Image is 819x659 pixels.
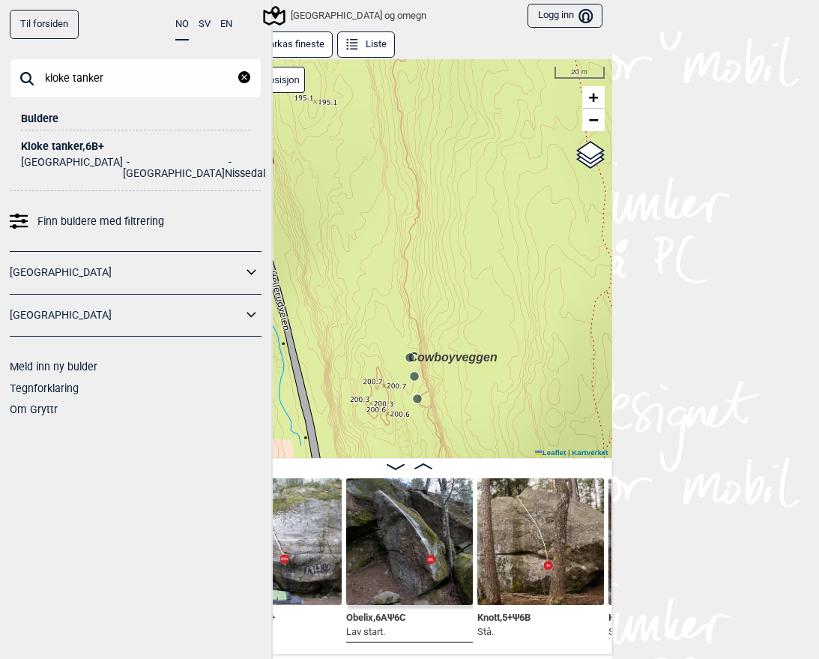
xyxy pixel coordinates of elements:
div: Buldere [21,97,250,130]
a: Zoom in [582,86,605,109]
input: Søk på buldernavn, sted eller samling [10,58,262,97]
p: Stå. [477,625,531,640]
span: | [568,448,570,457]
span: Finn buldere med filtrering [37,211,164,232]
img: Knott 210617 [477,478,604,605]
button: NO [175,10,189,40]
a: Leaflet [535,448,566,457]
li: [GEOGRAPHIC_DATA] [21,157,123,179]
li: [GEOGRAPHIC_DATA] [123,157,225,179]
span: Knott , 5+ Ψ 6B [477,609,531,623]
img: Obelix 200408 [346,478,473,605]
button: Østmarkas fineste [217,31,333,58]
span: Cowboyveggen [409,351,498,364]
span: + [588,88,598,106]
span: Krystallsambandet , 7A+ [608,609,709,623]
p: Lav start. [346,625,406,640]
button: Liste [337,31,395,58]
a: Kartverket [572,448,608,457]
span: − [588,110,598,129]
div: Kloke tanker , 6B+ [21,141,250,152]
button: Logg inn [528,4,602,28]
a: Til forsiden [10,10,79,39]
a: Tegnforklaring [10,382,79,394]
div: Cowboyveggen [409,349,418,358]
a: [GEOGRAPHIC_DATA] [10,262,242,283]
a: Finn buldere med filtrering [10,211,262,232]
img: Silverado 210103 [215,478,342,605]
span: Obelix , 6A Ψ 6C [346,609,406,623]
li: Nissedal [225,157,265,179]
button: SV [199,10,211,39]
a: Zoom out [582,109,605,131]
div: 20 m [554,67,605,79]
p: Sittstart. [608,625,709,640]
a: Layers [576,139,605,172]
div: [GEOGRAPHIC_DATA] og omegn [265,7,426,25]
a: Om Gryttr [10,403,58,415]
img: Krystallsambandet 200508 [608,478,735,605]
a: Meld inn ny bulder [10,361,97,373]
a: [GEOGRAPHIC_DATA] [10,304,242,326]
